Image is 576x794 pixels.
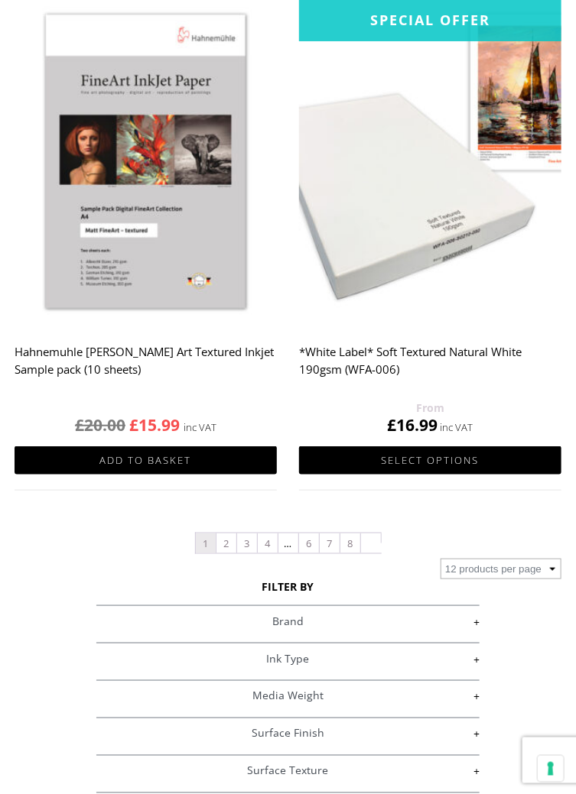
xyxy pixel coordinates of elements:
[96,755,480,786] h4: Surface Texture
[340,533,360,553] a: Page 8
[15,532,561,559] nav: Product Pagination
[75,414,84,436] span: £
[15,338,277,399] h2: Hahnemuhle [PERSON_NAME] Art Textured Inkjet Sample pack (10 sheets)
[96,652,480,666] a: +
[387,414,396,436] span: £
[196,533,216,553] span: Page 1
[96,680,480,711] h4: Media Weight
[299,533,319,553] a: Page 6
[320,533,340,553] a: Page 7
[96,605,480,636] h4: Brand
[96,579,480,594] h3: FILTER BY
[278,533,298,553] span: …
[129,414,138,436] span: £
[96,643,480,673] h4: Ink Type
[96,764,480,779] a: +
[96,689,480,704] a: +
[237,533,257,553] a: Page 3
[216,533,236,553] a: Page 2
[15,446,277,475] a: Add to basket: “Hahnemuhle Matt Fine Art Textured Inkjet Sample pack (10 sheets)”
[387,414,438,436] bdi: 16.99
[299,338,561,399] h2: *White Label* Soft Textured Natural White 190gsm (WFA-006)
[96,727,480,741] a: +
[96,614,480,629] a: +
[299,446,561,475] a: Select options for “*White Label* Soft Textured Natural White 190gsm (WFA-006)”
[129,414,180,436] bdi: 15.99
[75,414,125,436] bdi: 20.00
[258,533,278,553] a: Page 4
[538,756,564,782] button: Your consent preferences for tracking technologies
[96,718,480,748] h4: Surface Finish
[184,419,216,436] strong: inc VAT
